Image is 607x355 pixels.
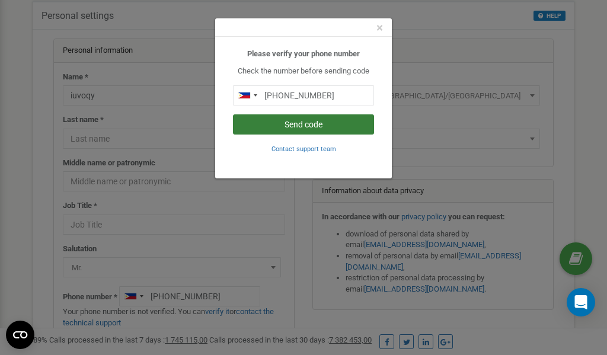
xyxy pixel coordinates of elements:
button: Open CMP widget [6,321,34,349]
p: Check the number before sending code [233,66,374,77]
b: Please verify your phone number [247,49,360,58]
div: Open Intercom Messenger [567,288,595,316]
div: Telephone country code [234,86,261,105]
button: Close [376,22,383,34]
input: 0905 123 4567 [233,85,374,105]
span: × [376,21,383,35]
a: Contact support team [271,144,336,153]
button: Send code [233,114,374,135]
small: Contact support team [271,145,336,153]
